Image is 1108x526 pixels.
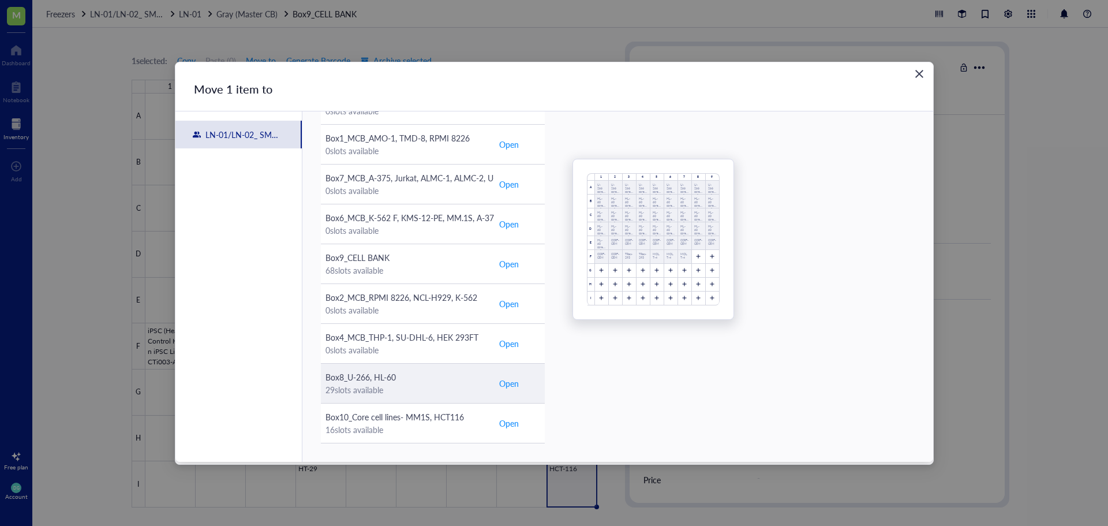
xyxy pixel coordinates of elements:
[325,171,489,184] div: Box7_MCB_A-375, Jurkat, ALMC-1, ALMC-2, U-266
[499,374,519,393] button: Open
[680,211,689,219] div: HL-60 core cell line
[667,211,675,219] div: HL-60 core cell line
[611,183,620,192] div: U-266 core cell line
[597,183,606,192] div: U-266 core cell line
[611,238,620,247] div: CCRF-CEM
[594,174,608,181] div: 1
[325,211,489,224] div: Box6_MCB_K-562 F, KMS-12-PE, MM.1S, A-375
[325,264,489,277] div: 68 slots available
[587,208,594,222] div: C
[611,211,620,219] div: HL-60 core cell line
[708,211,717,219] div: HL-60 core cell line
[625,238,634,247] div: CCRF-CEM
[587,222,594,236] div: D
[587,236,594,250] div: E
[325,411,489,423] div: Box10_Core cell lines- MM1S, HCT116
[653,252,661,261] div: MOLT-4
[910,72,929,90] button: Close
[680,238,689,247] div: CCRF-CEM
[694,183,703,192] div: U-266 core cell line
[639,238,647,247] div: CCRF-CEM
[499,255,519,273] button: Open
[325,291,489,304] div: Box2_MCB_RPMI 8226, NCL-H929, K-562
[325,331,489,344] div: Box4_MCB_THP-1, SU-DHL-6, HEK 293FT
[499,297,519,310] span: Open
[499,135,519,154] button: Open
[667,183,675,192] div: U-266 core cell line
[597,238,606,247] div: HL-60 core cell line
[694,197,703,206] div: HL-60 core cell line
[499,417,519,430] span: Open
[201,129,282,140] div: LN-01/LN-02_ SMALL/BIG STORAGE ROOM
[625,252,634,261] div: TRex-293
[325,423,489,436] div: 16 slots available
[664,174,677,181] div: 6
[691,174,705,181] div: 8
[325,184,489,197] div: 0 slots available
[325,132,489,144] div: Box1_MCB_AMO-1, TMD-8, RPMI 8226
[597,252,606,261] div: CCRF-CEM
[499,218,519,230] span: Open
[694,225,703,233] div: HL-60 core cell line
[325,224,489,237] div: 0 slots available
[653,211,661,219] div: HL-60 core cell line
[611,252,620,261] div: CCRF-CEM
[639,252,647,261] div: TRex-293
[667,197,675,206] div: HL-60 core cell line
[608,174,622,181] div: 2
[587,278,594,292] div: H
[597,211,606,219] div: HL-60 core cell line
[587,250,594,264] div: F
[499,377,519,390] span: Open
[611,225,620,233] div: HL-60 core cell line
[667,238,675,247] div: CCRF-CEM
[325,251,489,264] div: Box9_CELL BANK
[639,225,647,233] div: HL-60 core cell line
[625,225,634,233] div: HL-60 core cell line
[625,211,634,219] div: HL-60 core cell line
[694,211,703,219] div: HL-60 core cell line
[653,183,661,192] div: U-266 core cell line
[653,225,661,233] div: HL-60 core cell line
[708,183,717,192] div: U-266 core cell line
[622,174,636,181] div: 3
[680,197,689,206] div: HL-60 core cell line
[499,294,519,313] button: Open
[587,195,594,208] div: B
[625,197,634,206] div: HL-60 core cell line
[499,175,519,193] button: Open
[325,344,489,356] div: 0 slots available
[650,174,664,181] div: 5
[499,258,519,270] span: Open
[499,414,519,432] button: Open
[597,225,606,233] div: HL-60 core cell line
[667,225,675,233] div: HL-60 core cell line
[587,181,594,195] div: A
[325,371,489,383] div: Box8_U-266, HL-60
[667,252,675,261] div: MOLT-4
[499,215,519,233] button: Open
[639,197,647,206] div: HL-60 core cell line
[611,197,620,206] div: HL-60 core cell line
[680,252,689,261] div: MOLT-4
[910,74,929,88] span: Close
[499,178,519,191] span: Open
[653,238,661,247] div: CCRF-CEM
[325,304,489,316] div: 0 slots available
[653,197,661,206] div: HL-60 core cell line
[194,81,896,97] div: Move 1 item to
[680,183,689,192] div: U-266 core cell line
[677,174,691,181] div: 7
[499,334,519,353] button: Open
[680,225,689,233] div: HL-60 core cell line
[708,238,717,247] div: CCRF-CEM
[587,292,594,305] div: I
[639,211,647,219] div: HL-60 core cell line
[587,264,594,278] div: G
[499,337,519,350] span: Open
[625,183,634,192] div: U-266 core cell line
[705,174,719,181] div: 9
[639,183,647,192] div: U-266 core cell line
[325,144,489,157] div: 0 slots available
[708,197,717,206] div: HL-60 core cell line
